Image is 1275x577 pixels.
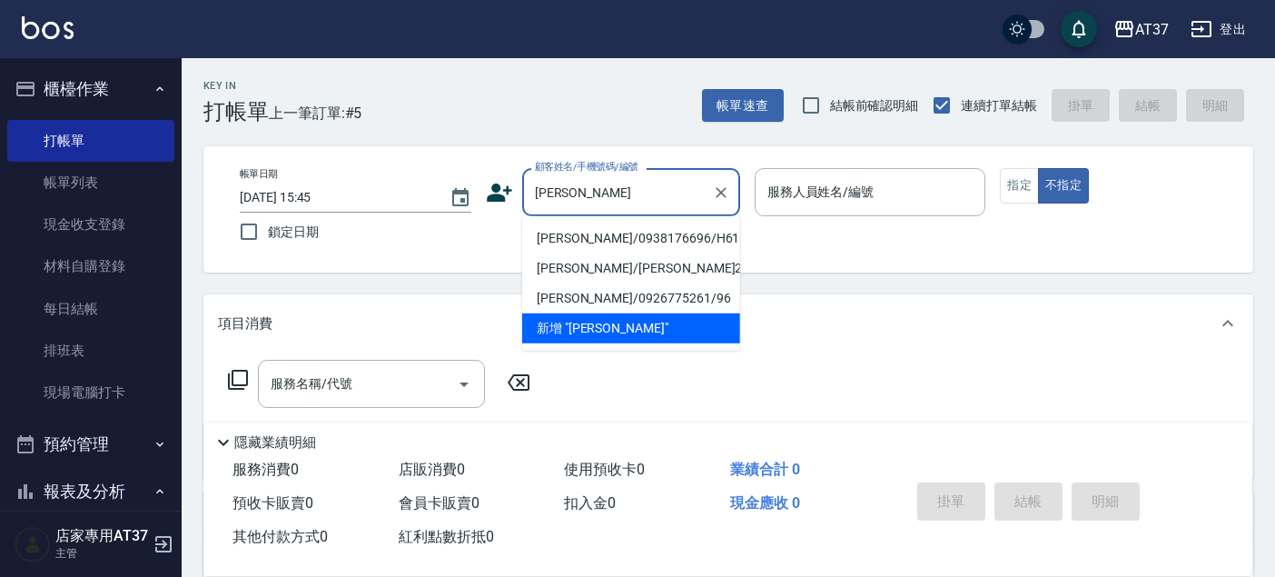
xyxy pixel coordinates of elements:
span: 上一筆訂單:#5 [269,102,362,124]
span: 結帳前確認明細 [830,96,919,115]
h2: Key In [203,80,269,92]
button: 登出 [1183,13,1253,46]
button: 指定 [1000,168,1039,204]
h3: 打帳單 [203,99,269,124]
span: 店販消費 0 [399,461,465,478]
a: 現金收支登錄 [7,204,174,245]
input: YYYY/MM/DD hh:mm [240,183,431,213]
button: Open [450,370,479,399]
a: 材料自購登錄 [7,245,174,287]
img: Logo [22,16,74,39]
img: Person [15,526,51,562]
button: 櫃檯作業 [7,65,174,113]
span: 扣入金 0 [564,494,616,512]
div: AT37 [1135,18,1169,41]
li: [PERSON_NAME]/0938176696/H616 [522,224,740,254]
a: 現場電腦打卡 [7,372,174,413]
button: 預約管理 [7,421,174,468]
a: 每日結帳 [7,288,174,330]
span: 現金應收 0 [730,494,800,512]
li: 新增 "[PERSON_NAME]" [522,313,740,343]
span: 鎖定日期 [268,223,319,242]
a: 打帳單 [7,120,174,162]
button: 帳單速查 [702,89,784,123]
button: 不指定 [1038,168,1089,204]
button: AT37 [1106,11,1176,48]
label: 帳單日期 [240,167,278,181]
span: 使用預收卡 0 [564,461,645,478]
span: 紅利點數折抵 0 [399,528,494,545]
button: 報表及分析 [7,468,174,515]
div: 項目消費 [203,294,1253,353]
li: [PERSON_NAME]/0926775261/96 [522,284,740,313]
span: 會員卡販賣 0 [399,494,479,512]
span: 服務消費 0 [232,461,299,478]
a: 排班表 [7,330,174,372]
span: 連續打單結帳 [961,96,1037,115]
button: save [1061,11,1097,47]
button: Clear [708,180,734,205]
p: 隱藏業績明細 [234,433,316,453]
li: [PERSON_NAME]/[PERSON_NAME]2086/2086 [522,254,740,284]
label: 顧客姓名/手機號碼/編號 [535,160,638,174]
a: 帳單列表 [7,162,174,204]
span: 其他付款方式 0 [232,528,328,545]
p: 項目消費 [218,314,272,333]
p: 主管 [55,545,148,562]
span: 預收卡販賣 0 [232,494,313,512]
button: Choose date, selected date is 2025-08-17 [439,176,482,220]
h5: 店家專用AT37 [55,527,148,545]
span: 業績合計 0 [730,461,800,478]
